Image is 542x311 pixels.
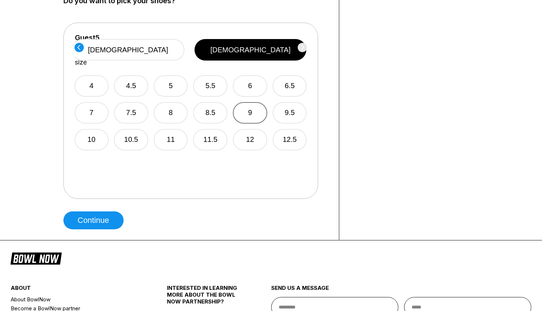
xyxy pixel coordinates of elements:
[193,75,227,97] button: 5.5
[273,129,307,150] button: 12.5
[114,75,148,97] button: 4.5
[75,75,109,97] button: 4
[233,129,267,150] button: 12
[154,75,188,97] button: 5
[75,129,109,150] button: 10
[273,75,307,97] button: 6.5
[72,39,185,61] button: [DEMOGRAPHIC_DATA]
[154,129,188,150] button: 11
[75,102,109,124] button: 7
[271,284,532,297] div: send us a message
[11,295,141,304] a: About BowlNow
[63,211,124,229] button: Continue
[114,129,148,150] button: 10.5
[11,284,141,295] div: about
[167,284,245,311] div: INTERESTED IN LEARNING MORE ABOUT THE BOWL NOW PARTNERSHIP?
[233,75,267,97] button: 6
[75,34,100,42] label: Guest 5
[154,102,188,124] button: 8
[114,102,148,124] button: 7.5
[193,102,227,124] button: 8.5
[233,102,267,124] button: 9
[195,39,306,61] button: [DEMOGRAPHIC_DATA]
[273,102,307,124] button: 9.5
[193,129,227,150] button: 11.5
